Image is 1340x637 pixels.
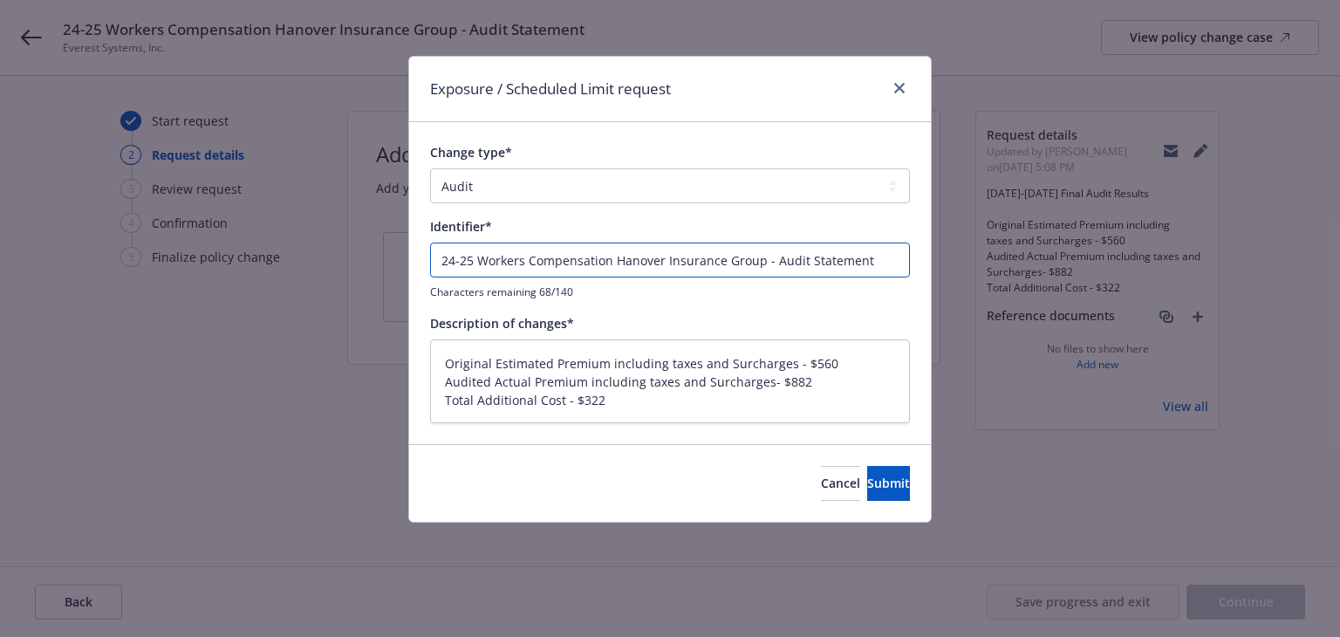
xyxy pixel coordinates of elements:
[430,78,671,100] h1: Exposure / Scheduled Limit request
[889,78,910,99] a: close
[430,315,574,332] span: Description of changes*
[430,339,910,424] textarea: Original Estimated Premium including taxes and Surcharges - $560 Audited Actual Premium including...
[430,144,512,161] span: Change type*
[867,466,910,501] button: Submit
[821,466,860,501] button: Cancel
[430,243,910,277] input: This will be shown in the policy change history list for your reference.
[867,475,910,491] span: Submit
[430,284,910,299] span: Characters remaining 68/140
[821,475,860,491] span: Cancel
[430,218,492,235] span: Identifier*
